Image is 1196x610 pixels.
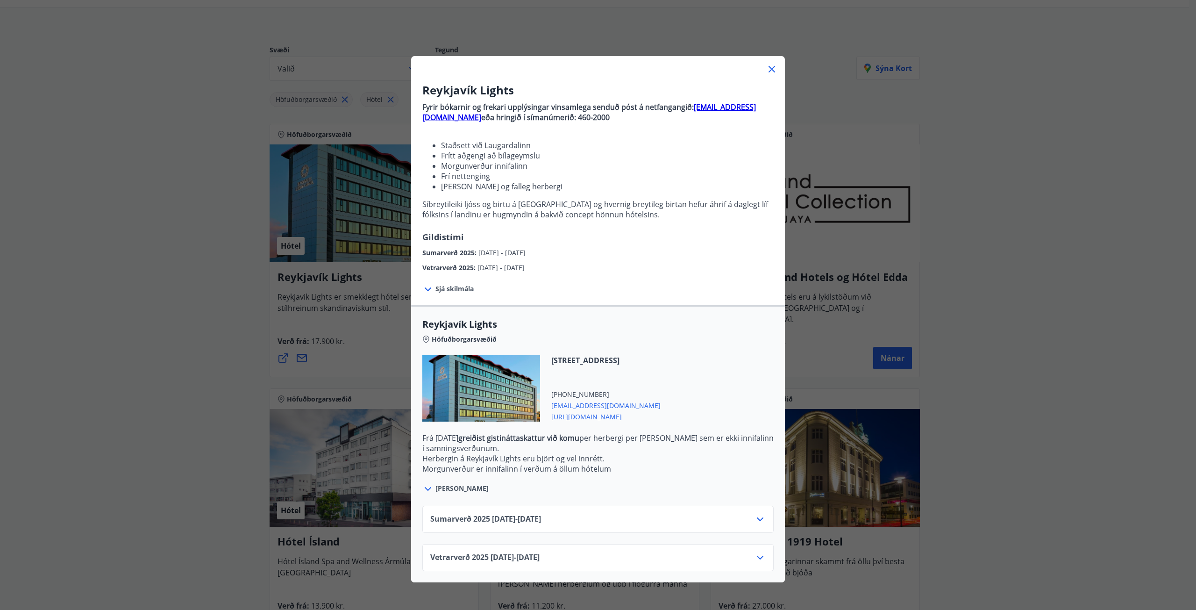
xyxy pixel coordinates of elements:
li: Frí nettenging [441,171,774,181]
span: [DATE] - [DATE] [477,263,525,272]
strong: eða hringið í símanúmerið: 460-2000 [481,112,610,122]
span: [PERSON_NAME] [435,484,489,493]
span: Sjá skilmála [435,284,474,294]
p: Morgunverður er innifalinn í verðum á öllum hótelum [422,464,774,474]
p: Frá [DATE] per herbergi per [PERSON_NAME] sem er ekki innifalinn í samningsverðunum. [422,433,774,453]
li: Staðsett við Laugardalinn [441,140,774,151]
span: [STREET_ADDRESS] [551,355,661,366]
span: [EMAIL_ADDRESS][DOMAIN_NAME] [551,399,661,410]
span: [URL][DOMAIN_NAME] [551,410,661,422]
strong: greiðist gistináttaskattur við komu [458,433,579,443]
span: Sumarverð 2025 : [422,248,478,257]
span: Gildistími [422,231,464,243]
h3: Reykjavík Lights [422,82,774,98]
span: Vetrarverð 2025 : [422,263,477,272]
span: Vetrarverð 2025 [DATE] - [DATE] [430,552,540,563]
span: Höfuðborgarsvæðið [432,335,497,344]
p: Síbreytileiki ljóss og birtu á [GEOGRAPHIC_DATA] og hvernig breytileg birtan hefur áhrif á dagleg... [422,199,774,220]
strong: Fyrir bókarnir og frekari upplýsingar vinsamlega senduð póst á netfangangið: [422,102,694,112]
a: [EMAIL_ADDRESS][DOMAIN_NAME] [422,102,756,122]
span: Sumarverð 2025 [DATE] - [DATE] [430,514,541,525]
li: Morgunverður innifalinn [441,161,774,171]
span: [DATE] - [DATE] [478,248,526,257]
li: Frítt aðgengi að bílageymslu [441,151,774,161]
span: [PHONE_NUMBER] [551,390,661,399]
li: [PERSON_NAME] og falleg herbergi [441,181,774,192]
p: Herbergin á Reykjavík Lights eru björt og vel innrétt. [422,453,774,464]
span: Reykjavík Lights [422,318,774,331]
